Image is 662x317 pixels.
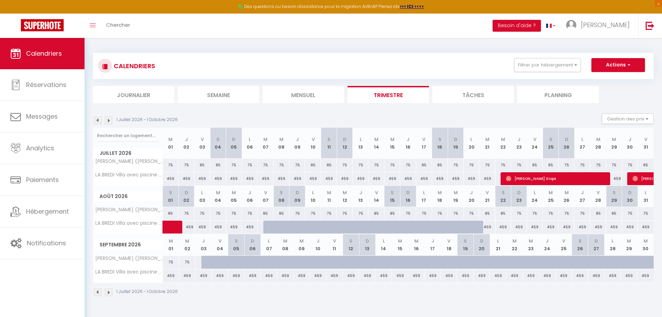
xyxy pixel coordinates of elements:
[590,207,606,220] div: 85
[590,128,606,159] th: 28
[242,221,258,233] div: 459
[178,186,194,207] th: 02
[93,86,174,103] li: Journalier
[574,159,590,172] div: 75
[539,234,556,255] th: 24
[321,207,337,220] div: 75
[511,207,527,220] div: 75
[517,189,521,196] abbr: D
[112,58,155,74] h3: CALENDRIERS
[518,136,520,143] abbr: J
[242,172,258,185] div: 459
[559,159,575,172] div: 75
[273,172,289,185] div: 459
[485,136,489,143] abbr: M
[337,207,353,220] div: 75
[273,207,289,220] div: 85
[416,186,432,207] th: 17
[622,128,638,159] th: 30
[294,234,310,255] th: 09
[327,189,331,196] abbr: M
[605,234,621,255] th: 28
[321,186,337,207] th: 11
[448,172,464,185] div: 459
[94,221,164,226] span: LA BREDI Villa avec piscine & spa près de [GEOGRAPHIC_DATA]
[312,189,314,196] abbr: L
[312,136,315,143] abbr: V
[556,234,572,255] th: 25
[202,238,205,244] abbr: J
[454,189,458,196] abbr: M
[400,128,416,159] th: 16
[559,186,575,207] th: 26
[26,112,58,121] span: Messages
[606,159,622,172] div: 75
[424,234,441,255] th: 17
[374,136,378,143] abbr: M
[590,159,606,172] div: 75
[337,128,353,159] th: 12
[251,238,254,244] abbr: D
[26,49,62,58] span: Calendriers
[216,189,220,196] abbr: M
[97,129,159,142] input: Rechercher un logement...
[245,234,261,255] th: 06
[232,189,236,196] abbr: M
[390,136,394,143] abbr: M
[561,14,638,38] a: ... [PERSON_NAME]
[384,186,400,207] th: 15
[210,221,226,233] div: 459
[368,207,384,220] div: 85
[201,136,204,143] abbr: V
[296,136,299,143] abbr: J
[479,221,495,233] div: 459
[226,207,242,220] div: 75
[258,128,274,159] th: 07
[646,21,654,30] img: logout
[101,14,135,38] a: Chercher
[527,207,543,220] div: 75
[606,172,622,185] div: 459
[606,221,622,233] div: 459
[596,136,600,143] abbr: M
[479,172,495,185] div: 459
[470,189,473,196] abbr: J
[559,128,575,159] th: 26
[514,58,581,72] button: Filtrer par hébergement
[543,186,559,207] th: 25
[534,189,536,196] abbr: L
[343,189,347,196] abbr: M
[360,136,362,143] abbr: L
[353,207,369,220] div: 75
[368,128,384,159] th: 14
[606,186,622,207] th: 29
[368,172,384,185] div: 459
[194,128,210,159] th: 03
[391,189,394,196] abbr: S
[622,159,638,172] div: 75
[479,159,495,172] div: 75
[263,136,268,143] abbr: M
[375,189,378,196] abbr: V
[408,234,424,255] th: 16
[169,238,173,244] abbr: M
[527,221,543,233] div: 459
[258,159,274,172] div: 75
[549,189,553,196] abbr: M
[94,172,164,177] span: LA BREDI Villa avec piscine & spa près de [GEOGRAPHIC_DATA]
[581,21,630,29] span: [PERSON_NAME]
[432,207,448,220] div: 75
[232,136,236,143] abbr: D
[622,221,638,233] div: 459
[21,19,64,31] img: Super Booking
[235,238,238,244] abbr: S
[94,207,164,212] span: [PERSON_NAME] ([PERSON_NAME]) · LE MONET Elégant Studio avec parking direct Tram
[305,207,321,220] div: 75
[337,186,353,207] th: 12
[368,186,384,207] th: 14
[210,159,226,172] div: 85
[416,128,432,159] th: 17
[305,128,321,159] th: 10
[486,189,489,196] abbr: V
[321,172,337,185] div: 459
